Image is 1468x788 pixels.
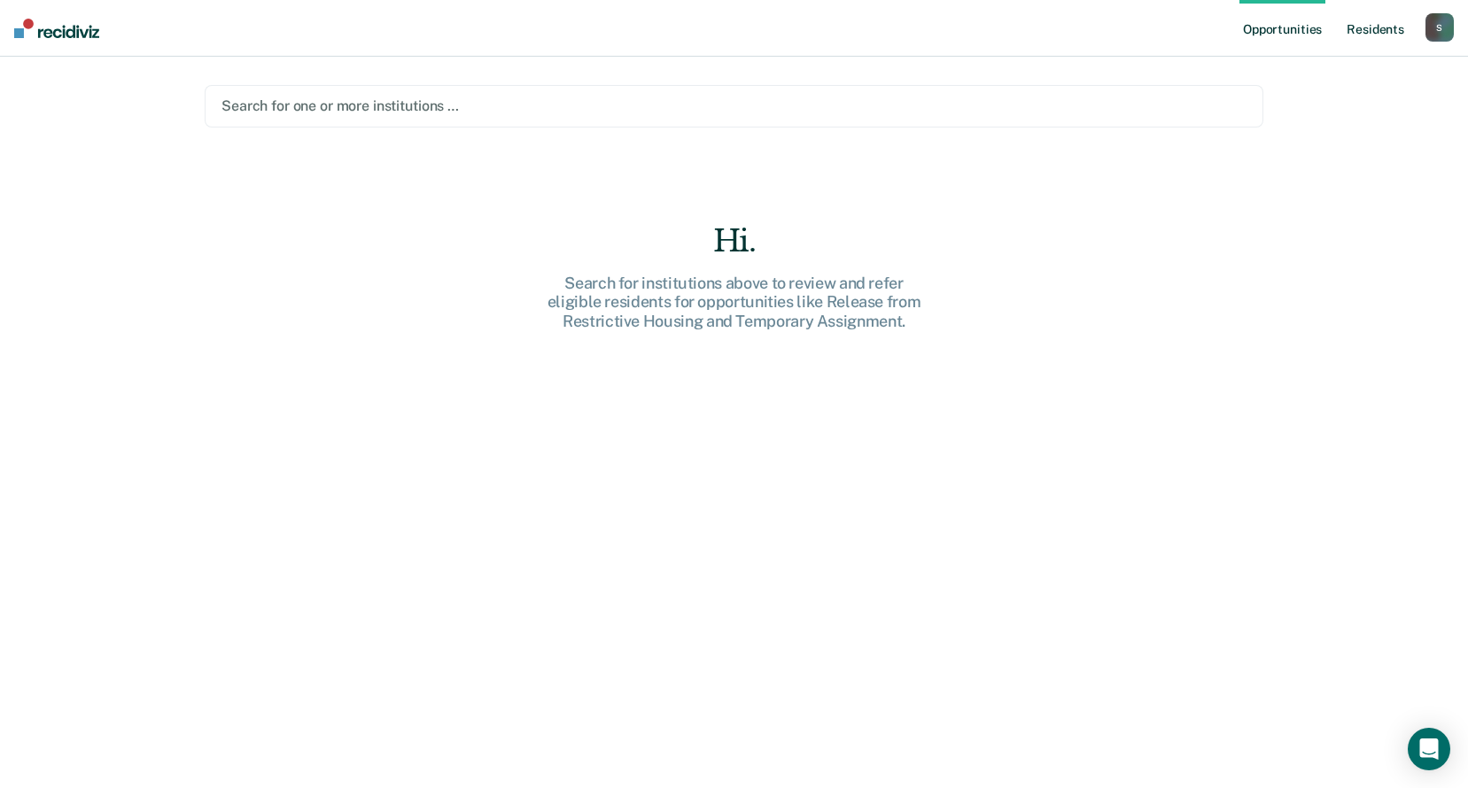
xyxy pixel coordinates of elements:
button: S [1425,13,1454,42]
div: Search for institutions above to review and refer eligible residents for opportunities like Relea... [451,274,1018,331]
div: Open Intercom Messenger [1408,728,1450,770]
div: Hi. [451,223,1018,259]
img: Recidiviz [14,19,99,38]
